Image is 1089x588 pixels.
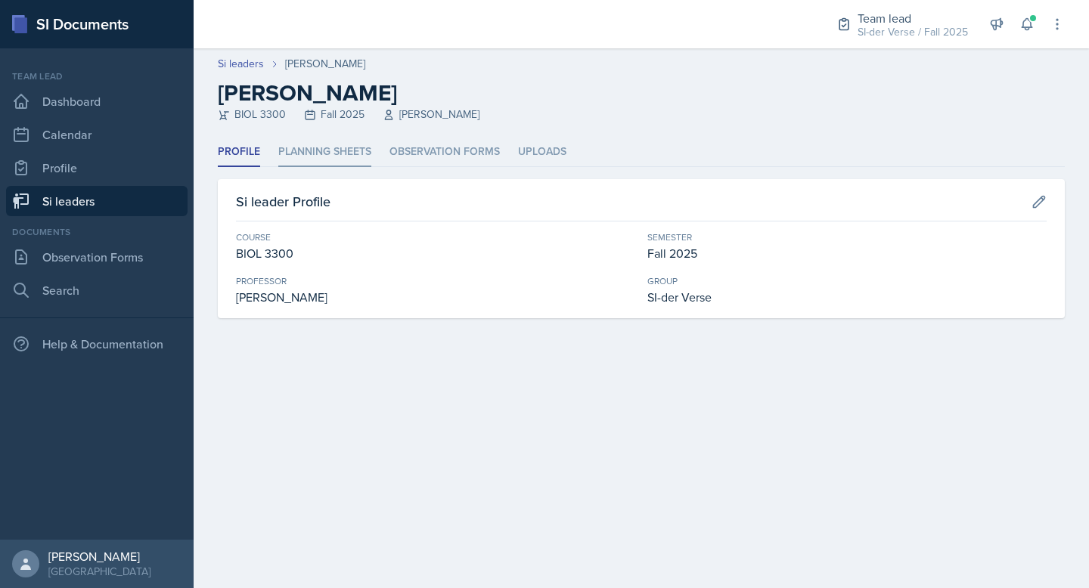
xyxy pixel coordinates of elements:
a: Dashboard [6,86,188,116]
a: Si leaders [218,56,264,72]
div: Group [647,274,1047,288]
li: Observation Forms [389,138,500,167]
div: Fall 2025 [647,244,1047,262]
div: Course [236,231,635,244]
div: Help & Documentation [6,329,188,359]
a: Profile [6,153,188,183]
a: Observation Forms [6,242,188,272]
a: Search [6,275,188,305]
div: BIOL 3300 Fall 2025 [PERSON_NAME] [218,107,1065,122]
div: [PERSON_NAME] [48,549,150,564]
a: Calendar [6,119,188,150]
a: Si leaders [6,186,188,216]
div: Team lead [6,70,188,83]
div: SI-der Verse [647,288,1047,306]
div: [PERSON_NAME] [236,288,635,306]
div: Documents [6,225,188,239]
div: Semester [647,231,1047,244]
div: Team lead [858,9,968,27]
h2: [PERSON_NAME] [218,79,1065,107]
div: Professor [236,274,635,288]
li: Uploads [518,138,566,167]
div: [PERSON_NAME] [285,56,365,72]
li: Planning Sheets [278,138,371,167]
div: BIOL 3300 [236,244,635,262]
div: SI-der Verse / Fall 2025 [858,24,968,40]
li: Profile [218,138,260,167]
h3: Si leader Profile [236,191,330,212]
div: [GEOGRAPHIC_DATA] [48,564,150,579]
